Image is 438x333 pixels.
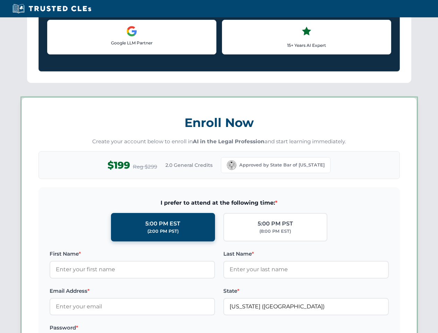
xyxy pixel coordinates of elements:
strong: AI in the Legal Profession [193,138,265,145]
label: Password [50,324,215,332]
input: Enter your last name [223,261,389,278]
p: 15+ Years AI Expert [228,42,385,49]
label: First Name [50,250,215,258]
label: Last Name [223,250,389,258]
img: Google [126,26,137,37]
input: Enter your email [50,298,215,315]
span: $199 [108,157,130,173]
img: Trusted CLEs [10,3,93,14]
div: (2:00 PM PST) [147,228,179,235]
div: (8:00 PM EST) [259,228,291,235]
p: Create your account below to enroll in and start learning immediately. [38,138,400,146]
span: Reg $299 [133,163,157,171]
div: 5:00 PM PST [258,219,293,228]
h3: Enroll Now [38,112,400,134]
input: Enter your first name [50,261,215,278]
p: Google LLM Partner [53,40,211,46]
img: California Bar [227,160,237,170]
div: 5:00 PM EST [145,219,180,228]
label: Email Address [50,287,215,295]
input: California (CA) [223,298,389,315]
span: 2.0 General Credits [165,161,213,169]
span: Approved by State Bar of [US_STATE] [239,162,325,169]
label: State [223,287,389,295]
span: I prefer to attend at the following time: [50,198,389,207]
